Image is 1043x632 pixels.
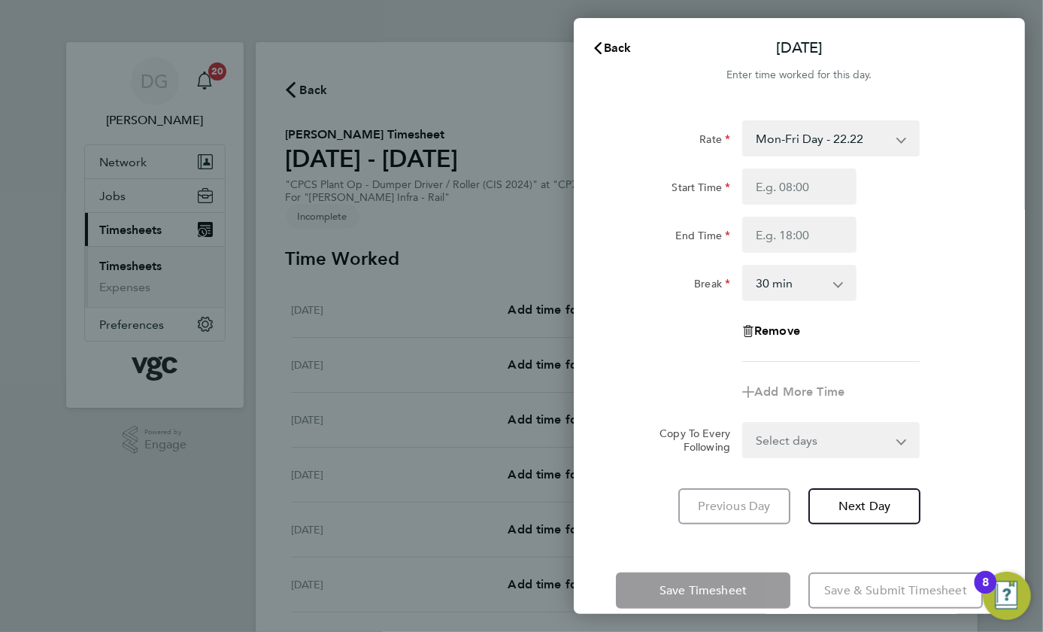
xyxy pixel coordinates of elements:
[838,499,890,514] span: Next Day
[754,324,800,338] span: Remove
[694,277,730,295] label: Break
[672,181,730,199] label: Start Time
[742,217,857,253] input: E.g. 18:00
[699,132,730,150] label: Rate
[675,229,730,247] label: End Time
[983,572,1031,620] button: Open Resource Center, 8 new notifications
[574,66,1025,84] div: Enter time worked for this day.
[808,488,920,524] button: Next Day
[604,41,632,55] span: Back
[647,427,730,454] label: Copy To Every Following
[577,33,647,63] button: Back
[742,325,800,337] button: Remove
[982,582,989,602] div: 8
[776,38,823,59] p: [DATE]
[742,169,857,205] input: E.g. 08:00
